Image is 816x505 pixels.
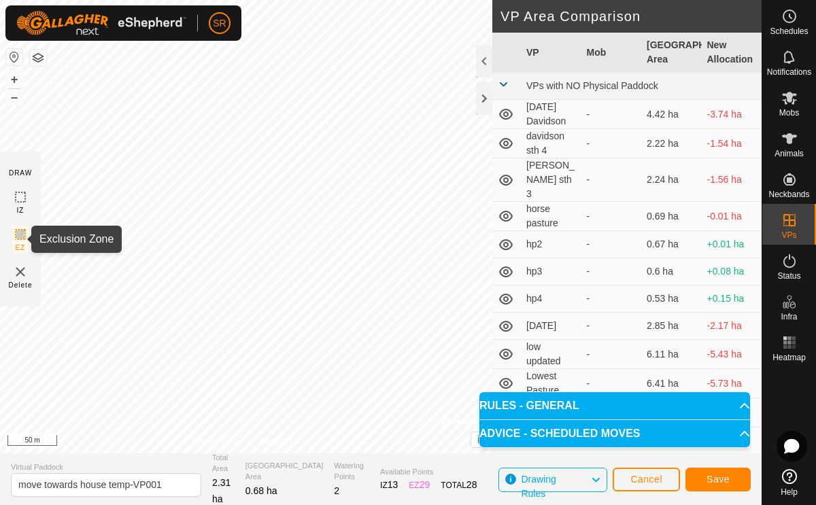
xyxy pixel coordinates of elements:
span: VPs [781,231,796,239]
button: + [6,71,22,88]
th: New Allocation [702,33,762,73]
div: DRAW [9,168,32,178]
p-accordion-header: ADVICE - SCHEDULED MOVES [479,420,750,447]
td: [DATE] [521,313,581,340]
th: VP [521,33,581,73]
div: - [587,319,636,333]
td: +0.15 ha [702,285,762,313]
span: SR [213,16,226,31]
td: low updated [521,340,581,369]
span: [GEOGRAPHIC_DATA] Area [245,460,324,483]
span: Schedules [770,27,808,35]
span: i [477,434,480,445]
span: 28 [466,479,477,490]
td: 2.24 ha [641,158,702,202]
td: hp2 [521,231,581,258]
span: Infra [781,313,797,321]
span: Mobs [779,109,799,117]
span: Watering Points [334,460,369,483]
span: EZ [16,243,26,253]
span: 2 [334,485,339,496]
td: Lowest Pasture [521,369,581,398]
div: - [587,347,636,362]
button: Map Layers [30,50,46,66]
div: - [587,209,636,224]
span: Help [781,488,798,496]
button: i [471,432,486,447]
td: 0.69 ha [641,202,702,231]
span: IZ [17,205,24,215]
span: RULES - GENERAL [479,400,579,411]
div: - [587,137,636,151]
td: [PERSON_NAME] sth 3 [521,158,581,202]
span: Status [777,272,800,280]
a: Privacy Policy [192,436,243,448]
td: [DATE] Davidson [521,100,581,129]
button: Cancel [613,468,680,491]
span: Save [707,474,730,485]
span: Delete [9,280,33,290]
td: -5.73 ha [702,369,762,398]
div: - [587,264,636,279]
td: hp3 [521,258,581,285]
p-accordion-header: RULES - GENERAL [479,392,750,419]
button: Save [685,468,751,491]
td: 0.6 ha [641,258,702,285]
td: 0.67 ha [641,231,702,258]
span: ADVICE - SCHEDULED MOVES [479,428,640,439]
td: -2.17 ha [702,313,762,340]
span: Cancel [630,474,662,485]
button: Reset Map [6,49,22,65]
a: Contact Us [260,436,300,448]
div: - [587,107,636,122]
span: Notifications [767,68,811,76]
td: horse pasture [521,202,581,231]
span: 2.31 ha [212,477,231,504]
td: 0.53 ha [641,285,702,313]
div: - [587,292,636,306]
span: VPs with NO Physical Paddock [526,80,658,91]
td: -1.54 ha [702,129,762,158]
img: Gallagher Logo [16,11,186,35]
span: Virtual Paddock [11,462,201,473]
img: VP [12,264,29,280]
div: - [587,377,636,391]
span: 0.68 ha [245,485,277,496]
a: Help [762,464,816,502]
span: Drawing Rules [521,474,556,499]
span: 29 [420,479,430,490]
div: - [587,173,636,187]
td: -5.43 ha [702,340,762,369]
span: Heatmap [772,353,806,362]
div: IZ [380,478,398,492]
div: - [587,237,636,251]
td: 6.11 ha [641,340,702,369]
span: Available Points [380,466,477,478]
span: Neckbands [768,190,809,198]
span: Animals [775,150,804,158]
td: 4.42 ha [641,100,702,129]
th: Mob [581,33,642,73]
h2: VP Area Comparison [500,8,762,24]
button: – [6,89,22,105]
span: 13 [388,479,398,490]
td: 2.22 ha [641,129,702,158]
span: Total Area [212,452,235,474]
div: TOTAL [441,478,477,492]
div: EZ [409,478,430,492]
td: 2.85 ha [641,313,702,340]
th: [GEOGRAPHIC_DATA] Area [641,33,702,73]
td: 6.41 ha [641,369,702,398]
td: -1.56 ha [702,158,762,202]
td: +0.01 ha [702,231,762,258]
td: -0.01 ha [702,202,762,231]
td: -3.74 ha [702,100,762,129]
td: hp4 [521,285,581,313]
td: davidson sth 4 [521,129,581,158]
td: +0.08 ha [702,258,762,285]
